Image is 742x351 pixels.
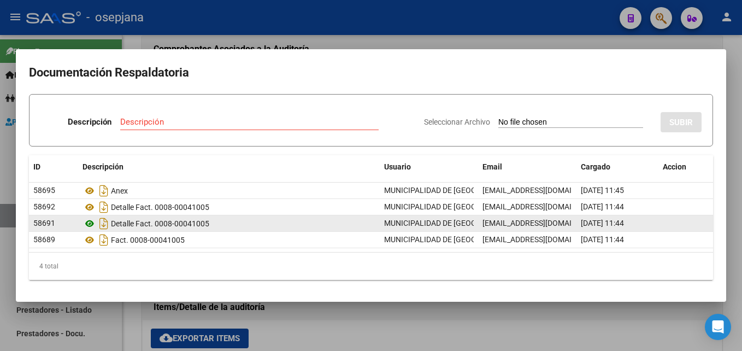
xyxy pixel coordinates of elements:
[33,186,55,195] span: 58695
[83,198,375,216] div: Detalle Fact. 0008-00041005
[83,162,123,171] span: Descripción
[78,155,380,179] datatable-header-cell: Descripción
[661,112,702,132] button: SUBIR
[424,118,490,126] span: Seleccionar Archivo
[33,219,55,227] span: 58691
[581,186,624,195] span: [DATE] 11:45
[482,186,604,195] span: [EMAIL_ADDRESS][DOMAIN_NAME]
[83,182,375,200] div: Anex
[384,219,590,227] span: MUNICIPALIDAD DE [GEOGRAPHIC_DATA][PERSON_NAME] .
[384,235,590,244] span: MUNICIPALIDAD DE [GEOGRAPHIC_DATA][PERSON_NAME] .
[581,235,624,244] span: [DATE] 11:44
[97,231,111,249] i: Descargar documento
[29,155,78,179] datatable-header-cell: ID
[705,314,731,340] div: Open Intercom Messenger
[576,155,658,179] datatable-header-cell: Cargado
[97,182,111,200] i: Descargar documento
[33,202,55,211] span: 58692
[663,162,686,171] span: Accion
[658,155,713,179] datatable-header-cell: Accion
[29,253,713,280] div: 4 total
[97,215,111,232] i: Descargar documento
[482,162,502,171] span: Email
[482,202,604,211] span: [EMAIL_ADDRESS][DOMAIN_NAME]
[581,202,624,211] span: [DATE] 11:44
[482,235,604,244] span: [EMAIL_ADDRESS][DOMAIN_NAME]
[482,219,604,227] span: [EMAIL_ADDRESS][DOMAIN_NAME]
[97,198,111,216] i: Descargar documento
[33,235,55,244] span: 58689
[581,162,610,171] span: Cargado
[384,186,590,195] span: MUNICIPALIDAD DE [GEOGRAPHIC_DATA][PERSON_NAME] .
[33,162,40,171] span: ID
[68,116,111,128] p: Descripción
[581,219,624,227] span: [DATE] 11:44
[83,215,375,232] div: Detalle Fact. 0008-00041005
[384,162,411,171] span: Usuario
[384,202,590,211] span: MUNICIPALIDAD DE [GEOGRAPHIC_DATA][PERSON_NAME] .
[83,231,375,249] div: Fact. 0008-00041005
[669,118,693,127] span: SUBIR
[478,155,576,179] datatable-header-cell: Email
[29,62,713,83] h2: Documentación Respaldatoria
[380,155,478,179] datatable-header-cell: Usuario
